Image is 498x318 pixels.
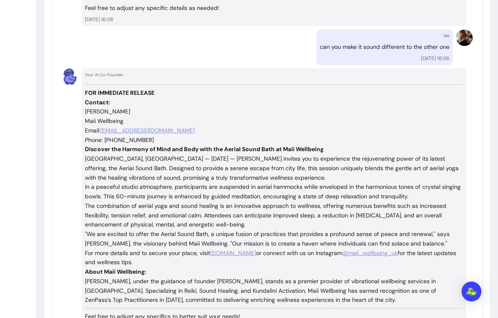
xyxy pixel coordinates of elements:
[85,229,463,248] p: "We are excited to offer the Aerial Sound Bath, a unique fusion of practices that provides a prof...
[85,182,463,201] p: In a peaceful studio atmosphere, participants are suspended in aerial hammocks while enveloped in...
[85,89,155,96] strong: FOR IMMEDIATE RELEASE
[320,42,450,52] p: can you make it sound different to the other one
[62,68,78,85] img: AI Co-Founder avatar
[421,55,450,62] p: [DATE] 16:06
[85,99,110,106] strong: Contact:
[85,248,463,267] p: For more details and to secure your place, visit or connect with us on Instagram for the latest u...
[85,145,324,153] strong: Discover the Harmony of Mind and Body with the Aerial Sound Bath at Maii Wellbeing
[85,16,463,23] p: [DATE] 16:06
[456,29,473,46] img: Provider image
[85,268,146,275] strong: About Maii Wellbeing:
[85,201,463,229] p: The combination of aerial yoga and sound healing is an innovative approach to wellness, offering ...
[85,98,463,145] p: [PERSON_NAME] Maii Wellbeing Email: Phone: [PHONE_NUMBER]
[85,72,463,78] p: Your AI Co-Founder
[462,282,481,301] div: Open Intercom Messenger
[85,267,463,305] p: [PERSON_NAME], under the guidance of founder [PERSON_NAME], stands as a premier provider of vibra...
[100,126,195,135] a: [EMAIL_ADDRESS][DOMAIN_NAME]
[85,154,463,182] p: [GEOGRAPHIC_DATA], [GEOGRAPHIC_DATA] — [DATE] — [PERSON_NAME] invites you to experience the rejuv...
[444,33,450,39] p: Me
[342,248,398,258] a: @maii_wellbeing_uk
[210,248,256,258] a: [DOMAIN_NAME]
[85,3,463,13] p: Feel free to adjust any specific details as needed!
